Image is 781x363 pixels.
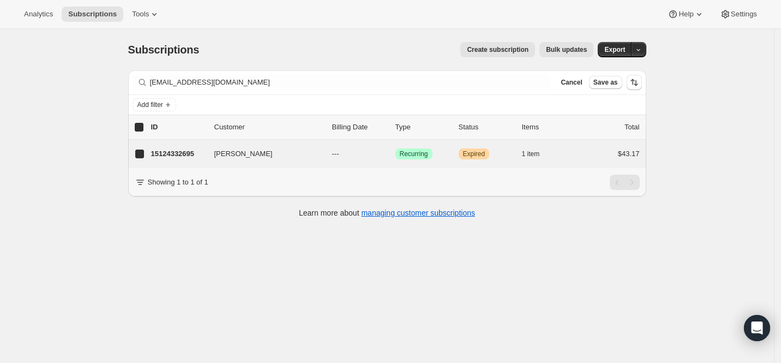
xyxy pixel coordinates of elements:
p: 15124332695 [151,148,206,159]
p: Status [459,122,513,133]
p: Customer [214,122,323,133]
span: Export [604,45,625,54]
nav: Pagination [610,175,640,190]
span: Analytics [24,10,53,19]
div: Type [395,122,450,133]
button: 1 item [522,146,552,162]
span: $43.17 [618,150,640,158]
a: managing customer subscriptions [361,209,475,217]
button: Add filter [133,98,176,111]
div: 15124332695[PERSON_NAME]---SuccessRecurringWarningExpired1 item$43.17 [151,146,640,162]
button: Tools [125,7,166,22]
p: Total [624,122,639,133]
button: Bulk updates [539,42,593,57]
button: Save as [589,76,622,89]
span: [PERSON_NAME] [214,148,273,159]
button: Export [598,42,632,57]
button: Subscriptions [62,7,123,22]
span: Help [678,10,693,19]
button: Help [661,7,711,22]
button: [PERSON_NAME] [208,145,317,163]
button: Settings [713,7,764,22]
button: Analytics [17,7,59,22]
div: Items [522,122,576,133]
span: Bulk updates [546,45,587,54]
span: 1 item [522,150,540,158]
span: Create subscription [467,45,528,54]
span: --- [332,150,339,158]
p: Billing Date [332,122,387,133]
p: ID [151,122,206,133]
button: Create subscription [460,42,535,57]
button: Sort the results [627,75,642,90]
div: Open Intercom Messenger [744,315,770,341]
span: Subscriptions [128,44,200,56]
span: Settings [731,10,757,19]
span: Tools [132,10,149,19]
input: Filter subscribers [150,75,550,90]
span: Save as [593,78,618,87]
span: Recurring [400,150,428,158]
button: Cancel [556,76,586,89]
p: Showing 1 to 1 of 1 [148,177,208,188]
p: Learn more about [299,207,475,218]
div: IDCustomerBilling DateTypeStatusItemsTotal [151,122,640,133]
span: Cancel [561,78,582,87]
span: Add filter [137,100,163,109]
span: Expired [463,150,485,158]
span: Subscriptions [68,10,117,19]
